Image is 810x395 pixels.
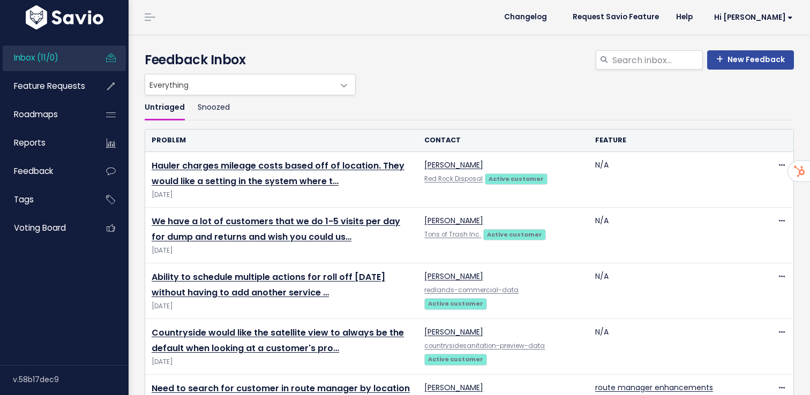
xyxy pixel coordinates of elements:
span: Everything [145,74,334,95]
span: Roadmaps [14,109,58,120]
a: Request Savio Feature [564,9,667,25]
input: Search inbox... [611,50,703,70]
span: Feature Requests [14,80,85,92]
strong: Active customer [489,174,544,183]
span: Feedback [14,165,53,177]
a: route manager enhancements [595,382,713,393]
td: N/A [589,152,759,208]
a: redlands-commercial-data [424,286,519,294]
a: Countryside would like the satellite view to always be the default when looking at a customer's pro… [152,326,404,354]
span: [DATE] [152,356,411,368]
span: Tags [14,194,34,205]
a: Reports [3,131,89,155]
a: [PERSON_NAME] [424,215,483,226]
span: [DATE] [152,189,411,201]
div: v.58b17dec9 [13,366,129,393]
a: Tons of Trash Inc. [424,230,481,239]
strong: Active customer [487,230,542,239]
a: Hi [PERSON_NAME] [701,9,801,26]
span: [DATE] [152,245,411,256]
a: Tags [3,187,89,212]
a: Active customer [485,173,547,184]
span: Voting Board [14,222,66,233]
a: Snoozed [198,95,230,120]
a: Help [667,9,701,25]
th: Problem [145,130,418,151]
img: logo-white.9d6f32f41409.svg [23,5,106,29]
td: N/A [589,208,759,263]
a: Voting Board [3,216,89,240]
a: Red Rock Disposal [424,174,483,183]
strong: Active customer [428,299,483,308]
a: Active customer [483,229,545,239]
ul: Filter feature requests [145,95,794,120]
a: [PERSON_NAME] [424,382,483,393]
a: Active customer [424,298,486,308]
a: [PERSON_NAME] [424,271,483,282]
h4: Feedback Inbox [145,50,794,70]
a: Roadmaps [3,102,89,127]
span: Reports [14,137,46,148]
span: Inbox (11/0) [14,52,58,63]
a: Feedback [3,159,89,184]
a: [PERSON_NAME] [424,326,483,337]
a: countrysidesanitation-preview-data [424,341,545,350]
span: Changelog [504,13,547,21]
a: Ability to schedule multiple actions for roll off [DATE] without having to add another service … [152,271,385,299]
a: Hauler charges mileage costs based off of location. They would like a setting in the system where t… [152,159,404,187]
a: Feature Requests [3,74,89,98]
a: Active customer [424,353,486,364]
th: Contact [418,130,588,151]
strong: Active customer [428,355,483,363]
span: Hi [PERSON_NAME] [714,13,793,21]
span: Everything [145,74,356,95]
td: N/A [589,263,759,319]
a: We have a lot of customers that we do 1-5 visits per day for dump and returns and wish you could us… [152,215,400,243]
th: Feature [589,130,759,151]
span: [DATE] [152,301,411,312]
td: N/A [589,319,759,375]
a: [PERSON_NAME] [424,159,483,170]
a: New Feedback [707,50,794,70]
a: Untriaged [145,95,185,120]
a: Inbox (11/0) [3,45,89,70]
